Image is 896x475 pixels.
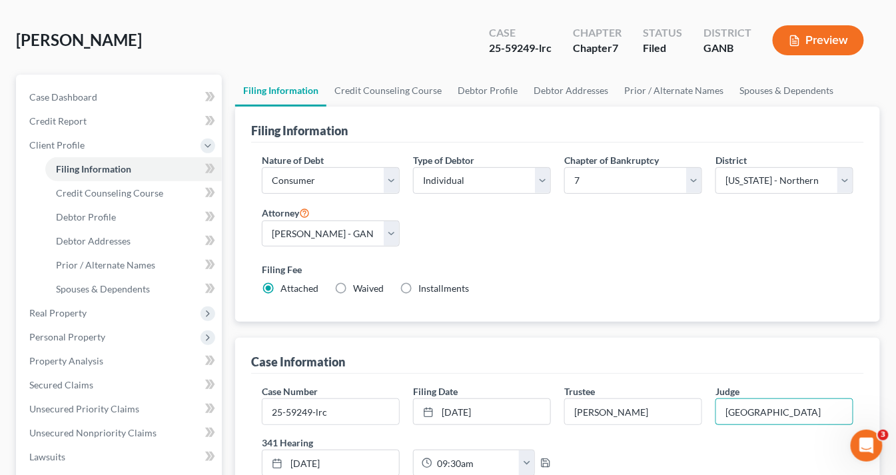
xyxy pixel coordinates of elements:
[29,403,139,414] span: Unsecured Priority Claims
[489,25,552,41] div: Case
[19,349,222,373] a: Property Analysis
[29,451,65,462] span: Lawsuits
[29,307,87,318] span: Real Property
[418,282,469,294] span: Installments
[29,379,93,390] span: Secured Claims
[773,25,864,55] button: Preview
[45,277,222,301] a: Spouses & Dependents
[29,427,157,438] span: Unsecured Nonpriority Claims
[326,75,450,107] a: Credit Counseling Course
[612,41,618,54] span: 7
[715,153,747,167] label: District
[19,373,222,397] a: Secured Claims
[489,41,552,56] div: 25-59249-lrc
[716,399,853,424] input: --
[56,211,116,223] span: Debtor Profile
[413,384,458,398] label: Filing Date
[262,205,310,221] label: Attorney
[851,430,883,462] iframe: Intercom live chat
[45,205,222,229] a: Debtor Profile
[703,25,751,41] div: District
[573,25,622,41] div: Chapter
[45,157,222,181] a: Filing Information
[703,41,751,56] div: GANB
[280,282,318,294] span: Attached
[56,163,131,175] span: Filing Information
[643,25,682,41] div: Status
[262,153,324,167] label: Nature of Debt
[414,399,550,424] a: [DATE]
[45,253,222,277] a: Prior / Alternate Names
[255,436,558,450] label: 341 Hearing
[262,399,399,424] input: Enter case number...
[731,75,841,107] a: Spouses & Dependents
[413,153,474,167] label: Type of Debtor
[45,181,222,205] a: Credit Counseling Course
[565,399,701,424] input: --
[56,187,163,199] span: Credit Counseling Course
[715,384,739,398] label: Judge
[29,115,87,127] span: Credit Report
[29,91,97,103] span: Case Dashboard
[19,397,222,421] a: Unsecured Priority Claims
[251,123,348,139] div: Filing Information
[29,355,103,366] span: Property Analysis
[16,30,142,49] span: [PERSON_NAME]
[262,384,318,398] label: Case Number
[450,75,526,107] a: Debtor Profile
[353,282,384,294] span: Waived
[19,445,222,469] a: Lawsuits
[56,259,155,270] span: Prior / Alternate Names
[56,235,131,246] span: Debtor Addresses
[643,41,682,56] div: Filed
[235,75,326,107] a: Filing Information
[262,262,853,276] label: Filing Fee
[616,75,731,107] a: Prior / Alternate Names
[45,229,222,253] a: Debtor Addresses
[29,139,85,151] span: Client Profile
[19,85,222,109] a: Case Dashboard
[251,354,345,370] div: Case Information
[19,421,222,445] a: Unsecured Nonpriority Claims
[29,331,105,342] span: Personal Property
[573,41,622,56] div: Chapter
[19,109,222,133] a: Credit Report
[564,384,595,398] label: Trustee
[878,430,889,440] span: 3
[526,75,616,107] a: Debtor Addresses
[56,283,150,294] span: Spouses & Dependents
[564,153,659,167] label: Chapter of Bankruptcy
